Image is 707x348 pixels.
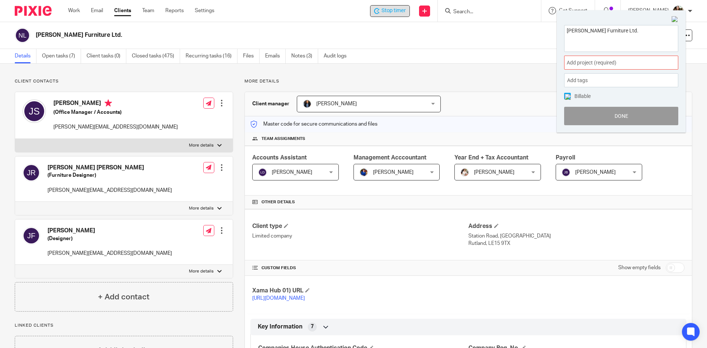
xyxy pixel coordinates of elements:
p: Client contacts [15,78,233,84]
h4: CUSTOM FIELDS [252,265,468,271]
img: svg%3E [22,164,40,182]
img: svg%3E [258,168,267,177]
h5: (Furniture Designer) [48,172,172,179]
h2: [PERSON_NAME] Furniture Ltd. [36,31,481,39]
span: Stop timer [381,7,406,15]
a: Closed tasks (475) [132,49,180,63]
h4: Xama Hub 01) URL [252,287,468,295]
a: Recurring tasks (16) [186,49,238,63]
label: Show empty fields [618,264,661,271]
div: Noble Russell Furniture Ltd. [370,5,410,17]
p: More details [189,143,214,148]
span: 7 [311,323,314,330]
span: [PERSON_NAME] [316,101,357,106]
span: [PERSON_NAME] [272,170,312,175]
h4: [PERSON_NAME] [53,99,178,109]
p: [PERSON_NAME][EMAIL_ADDRESS][DOMAIN_NAME] [53,123,178,131]
img: checked.png [565,94,571,100]
a: Clients [114,7,131,14]
p: Linked clients [15,323,233,328]
p: More details [189,268,214,274]
p: [PERSON_NAME][EMAIL_ADDRESS][DOMAIN_NAME] [48,187,172,194]
a: Email [91,7,103,14]
img: svg%3E [22,99,46,123]
span: Team assignments [261,136,305,142]
span: Payroll [556,155,575,161]
p: Limited company [252,232,468,240]
span: Add project (required) [567,59,659,67]
a: Reports [165,7,184,14]
a: Details [15,49,36,63]
a: Settings [195,7,214,14]
h4: [PERSON_NAME] [48,227,172,235]
img: svg%3E [22,227,40,245]
img: Close [672,16,678,23]
span: Key Information [258,323,302,331]
h4: Client type [252,222,468,230]
img: Nicole.jpeg [359,168,368,177]
p: Station Road, [GEOGRAPHIC_DATA] [468,232,685,240]
a: Team [142,7,154,14]
a: Client tasks (0) [87,49,126,63]
img: martin-hickman.jpg [303,99,312,108]
h4: Address [468,222,685,230]
span: Billable [574,94,591,99]
img: svg%3E [562,168,570,177]
a: Files [243,49,260,63]
input: Search [453,9,519,15]
a: Open tasks (7) [42,49,81,63]
a: Work [68,7,80,14]
a: Audit logs [324,49,352,63]
h3: Client manager [252,100,289,108]
p: Master code for secure communications and files [250,120,377,128]
img: MaxAcc_Sep21_ElliDeanPhoto_030.jpg [672,5,684,17]
span: [PERSON_NAME] [373,170,414,175]
p: [PERSON_NAME][EMAIL_ADDRESS][DOMAIN_NAME] [48,250,172,257]
i: Primary [105,99,112,107]
img: Kayleigh%20Henson.jpeg [460,168,469,177]
p: More details [245,78,692,84]
span: [PERSON_NAME] [474,170,514,175]
span: Accounts Assistant [252,155,307,161]
span: Add tags [567,75,591,86]
a: [URL][DOMAIN_NAME] [252,296,305,301]
span: Management Acccountant [353,155,426,161]
h5: (Office Manager / Accounts) [53,109,178,116]
a: Emails [265,49,286,63]
h5: (Designer) [48,235,172,242]
span: Other details [261,199,295,205]
a: Notes (3) [291,49,318,63]
p: [PERSON_NAME] [628,7,669,14]
h4: + Add contact [98,291,150,303]
span: Year End + Tax Accountant [454,155,528,161]
textarea: [PERSON_NAME] Furniture Ltd. [564,25,678,49]
span: [PERSON_NAME] [575,170,616,175]
span: Get Support [559,8,587,13]
p: More details [189,205,214,211]
img: svg%3E [15,28,30,43]
h4: [PERSON_NAME] [PERSON_NAME] [48,164,172,172]
img: Pixie [15,6,52,16]
button: Done [564,107,678,125]
p: Rutland, LE15 9TX [468,240,685,247]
